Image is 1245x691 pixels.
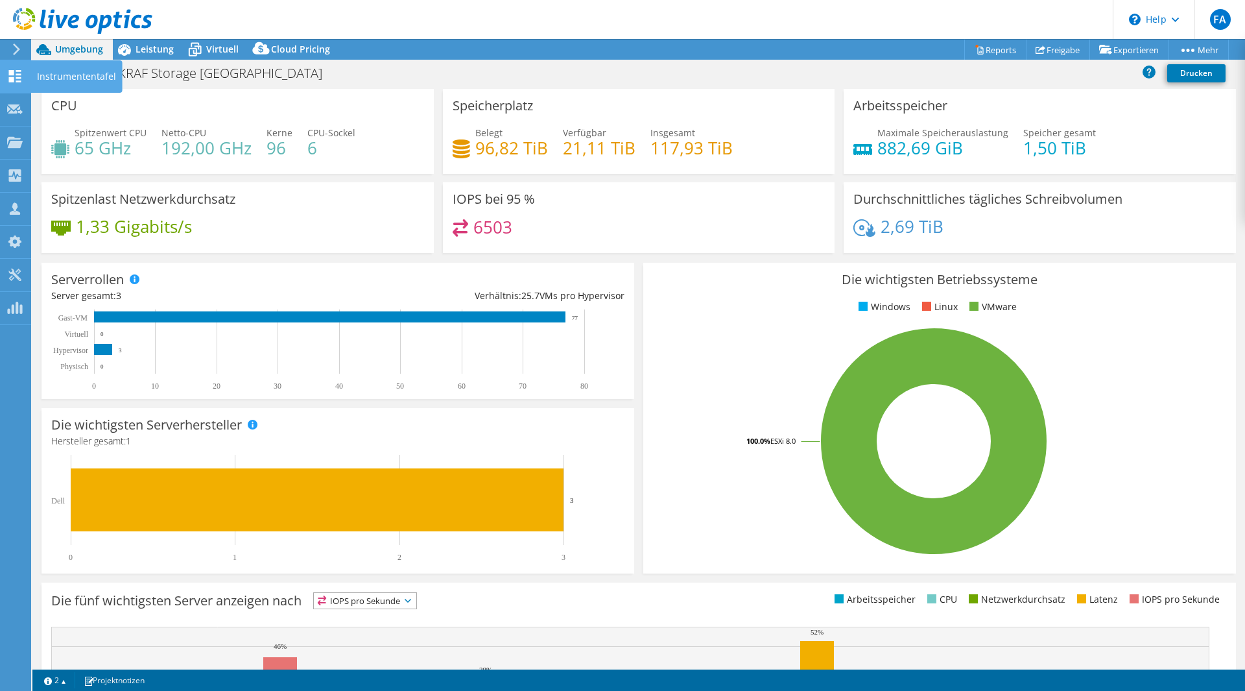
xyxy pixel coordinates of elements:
[1074,592,1118,607] li: Latenz
[855,300,910,314] li: Windows
[35,672,75,688] a: 2
[475,141,548,155] h4: 96,82 TiB
[98,66,342,80] h1: TAKRAF Storage [GEOGRAPHIC_DATA]
[53,346,88,355] text: Hypervisor
[274,382,281,391] text: 30
[314,593,416,609] span: IOPS pro Sekunde
[161,127,206,139] span: Netto-CPU
[338,289,624,303] div: Verhältnis: VMs pro Hypervisor
[267,141,292,155] h4: 96
[51,273,124,287] h3: Serverrollen
[453,192,535,206] h3: IOPS bei 95 %
[563,127,606,139] span: Verfügbar
[30,60,123,93] div: Instrumententafel
[161,141,252,155] h4: 192,00 GHz
[1026,40,1090,60] a: Freigabe
[271,43,330,55] span: Cloud Pricing
[136,43,174,55] span: Leistung
[877,127,1008,139] span: Maximale Speicherauslastung
[396,382,404,391] text: 50
[335,382,343,391] text: 40
[126,435,131,447] span: 1
[101,363,104,370] text: 0
[519,382,527,391] text: 70
[458,382,466,391] text: 60
[881,219,943,234] h4: 2,69 TiB
[213,382,220,391] text: 20
[580,382,588,391] text: 80
[397,553,401,562] text: 2
[101,331,104,337] text: 0
[119,347,122,354] text: 3
[64,330,88,339] text: Virtuell
[69,553,73,562] text: 0
[51,434,624,448] h4: Hersteller gesamt:
[1126,592,1220,607] li: IOPS pro Sekunde
[570,496,574,504] text: 3
[274,642,287,650] text: 46%
[1089,40,1169,60] a: Exportieren
[51,289,338,303] div: Server gesamt:
[924,592,957,607] li: CPU
[1167,64,1226,82] a: Drucken
[233,553,237,562] text: 1
[267,127,292,139] span: Kerne
[453,99,533,113] h3: Speicherplatz
[770,436,796,446] tspan: ESXi 8.0
[76,219,192,234] h4: 1,33 Gigabits/s
[60,362,88,371] text: Physisch
[650,127,695,139] span: Insgesamt
[964,40,1026,60] a: Reports
[307,127,355,139] span: CPU-Sockel
[92,382,96,391] text: 0
[811,628,824,636] text: 52%
[966,300,1017,314] li: VMware
[151,382,159,391] text: 10
[919,300,958,314] li: Linux
[51,496,65,505] text: Dell
[746,436,770,446] tspan: 100.0%
[877,141,1008,155] h4: 882,69 GiB
[307,141,355,155] h4: 6
[1168,40,1229,60] a: Mehr
[116,289,121,302] span: 3
[853,99,947,113] h3: Arbeitsspeicher
[653,273,1226,287] h3: Die wichtigsten Betriebssysteme
[1023,141,1096,155] h4: 1,50 TiB
[831,592,916,607] li: Arbeitsspeicher
[479,666,492,673] text: 38%
[1129,14,1141,25] svg: \n
[58,313,88,322] text: Gast-VM
[206,43,239,55] span: Virtuell
[521,289,539,302] span: 25.7
[572,315,578,321] text: 77
[966,592,1065,607] li: Netzwerkdurchsatz
[475,127,503,139] span: Belegt
[75,672,154,688] a: Projektnotizen
[473,220,512,234] h4: 6503
[55,43,103,55] span: Umgebung
[75,141,147,155] h4: 65 GHz
[563,141,635,155] h4: 21,11 TiB
[1023,127,1096,139] span: Speicher gesamt
[51,99,77,113] h3: CPU
[1210,9,1231,30] span: FA
[853,192,1122,206] h3: Durchschnittliches tägliches Schreibvolumen
[562,553,565,562] text: 3
[650,141,733,155] h4: 117,93 TiB
[75,127,147,139] span: Spitzenwert CPU
[51,418,242,432] h3: Die wichtigsten Serverhersteller
[51,192,235,206] h3: Spitzenlast Netzwerkdurchsatz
